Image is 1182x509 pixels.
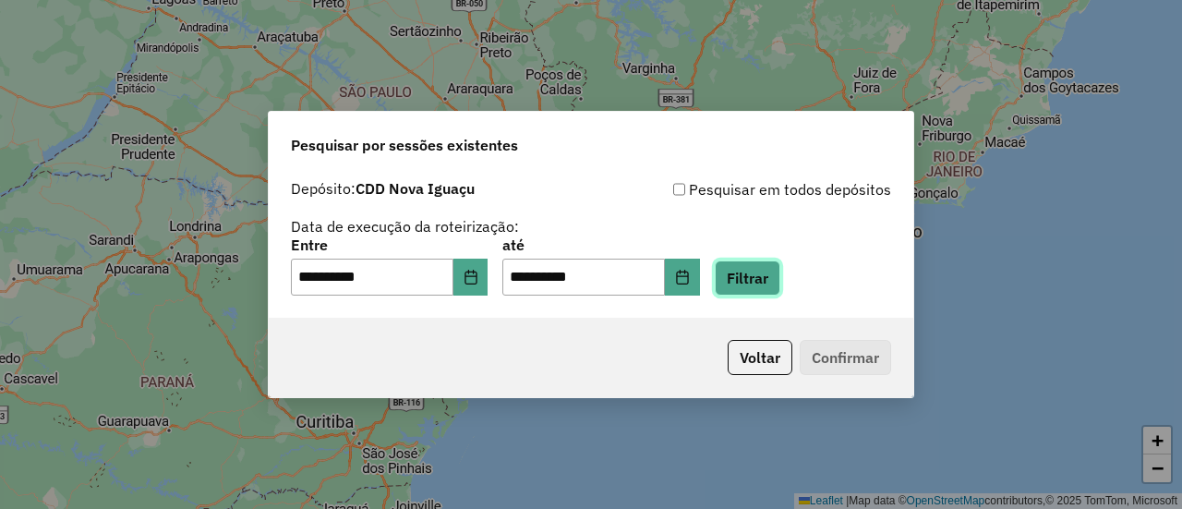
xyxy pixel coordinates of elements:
span: Pesquisar por sessões existentes [291,134,518,156]
button: Filtrar [715,261,780,296]
strong: CDD Nova Iguaçu [356,179,475,198]
button: Choose Date [453,259,488,296]
label: até [502,234,699,256]
button: Choose Date [665,259,700,296]
label: Data de execução da roteirização: [291,215,519,237]
button: Voltar [728,340,792,375]
div: Pesquisar em todos depósitos [591,178,891,200]
label: Depósito: [291,177,475,200]
label: Entre [291,234,488,256]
